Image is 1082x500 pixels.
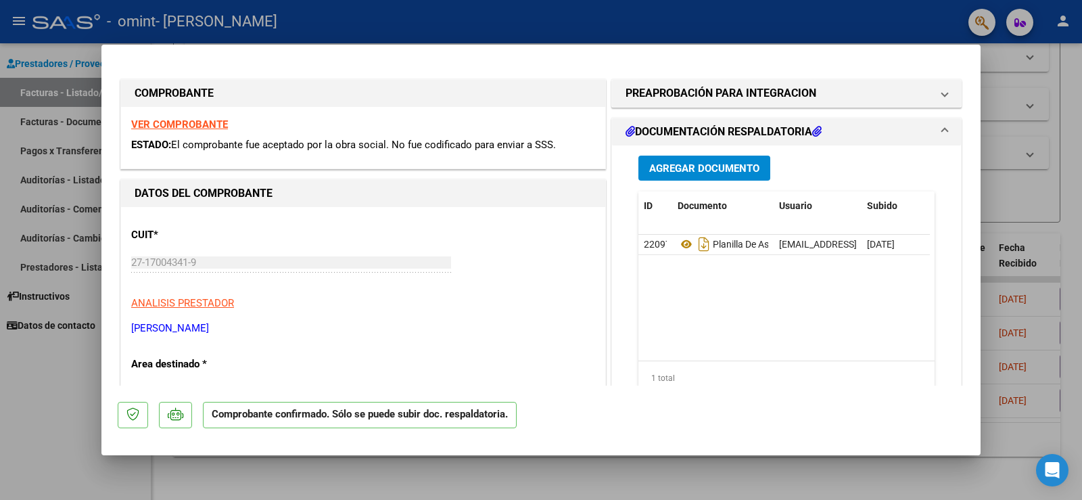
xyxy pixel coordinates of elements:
datatable-header-cell: ID [638,191,672,221]
p: [PERSON_NAME] [131,321,595,336]
i: Descargar documento [695,233,713,255]
span: ESTADO: [131,139,171,151]
span: [DATE] [867,239,895,250]
h1: PREAPROBACIÓN PARA INTEGRACION [626,85,816,101]
span: ANALISIS PRESTADOR [131,297,234,309]
h1: DOCUMENTACIÓN RESPALDATORIA [626,124,822,140]
div: DOCUMENTACIÓN RESPALDATORIA [612,145,961,426]
span: [EMAIL_ADDRESS][DOMAIN_NAME] - [PERSON_NAME] [779,239,1008,250]
span: Subido [867,200,897,211]
p: Comprobante confirmado. Sólo se puede subir doc. respaldatoria. [203,402,517,428]
span: Integración [131,386,182,398]
a: VER COMPROBANTE [131,118,228,131]
datatable-header-cell: Subido [862,191,929,221]
div: Open Intercom Messenger [1036,454,1068,486]
strong: COMPROBANTE [135,87,214,99]
span: Documento [678,200,727,211]
datatable-header-cell: Documento [672,191,774,221]
span: El comprobante fue aceptado por la obra social. No fue codificado para enviar a SSS. [171,139,556,151]
mat-expansion-panel-header: DOCUMENTACIÓN RESPALDATORIA [612,118,961,145]
datatable-header-cell: Usuario [774,191,862,221]
span: Usuario [779,200,812,211]
strong: DATOS DEL COMPROBANTE [135,187,273,200]
span: ID [644,200,653,211]
span: 22097 [644,239,671,250]
p: CUIT [131,227,270,243]
p: Area destinado * [131,357,270,372]
div: 1 total [638,361,935,395]
datatable-header-cell: Acción [929,191,997,221]
button: Agregar Documento [638,156,770,181]
mat-expansion-panel-header: PREAPROBACIÓN PARA INTEGRACION [612,80,961,107]
span: Agregar Documento [649,162,759,175]
span: Planilla De Asistencia Colegio [DATE] [678,239,864,250]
